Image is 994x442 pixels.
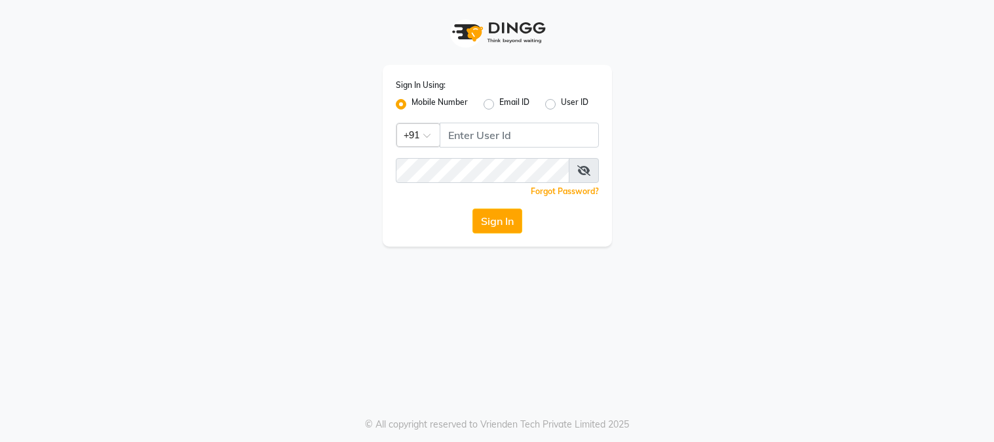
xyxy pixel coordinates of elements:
label: User ID [561,96,588,112]
label: Email ID [499,96,529,112]
label: Mobile Number [411,96,468,112]
button: Sign In [472,209,522,233]
label: Sign In Using: [396,79,446,91]
input: Username [440,123,599,148]
input: Username [396,158,569,183]
img: logo1.svg [445,13,550,52]
a: Forgot Password? [531,186,599,196]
